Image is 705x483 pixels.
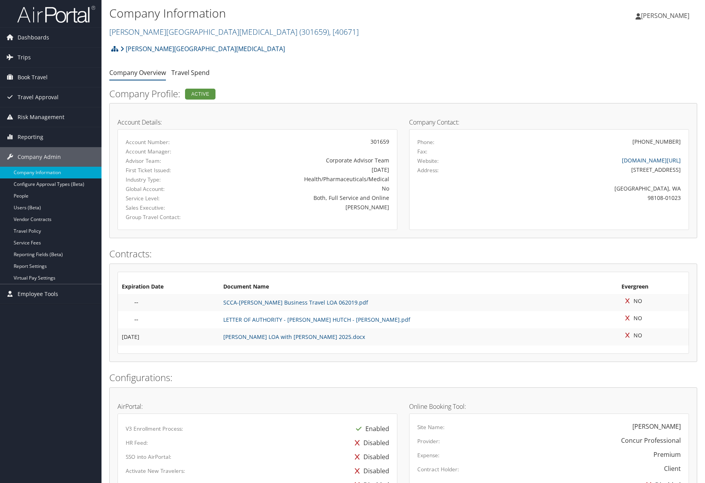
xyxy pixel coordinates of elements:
span: Risk Management [18,107,64,127]
h1: Company Information [109,5,501,21]
label: Service Level: [126,194,206,202]
span: , [ 40671 ] [329,27,359,37]
h4: Company Contact: [409,119,689,125]
span: ( 301659 ) [299,27,329,37]
a: Travel Spend [171,68,210,77]
label: V3 Enrollment Process: [126,425,183,433]
label: SSO into AirPortal: [126,453,171,461]
th: Evergreen [618,280,689,294]
label: Provider: [417,437,440,445]
label: Site Name: [417,423,445,431]
a: [PERSON_NAME][GEOGRAPHIC_DATA][MEDICAL_DATA] [120,41,285,57]
label: Global Account: [126,185,206,193]
div: [STREET_ADDRESS] [486,166,681,174]
label: Account Manager: [126,148,206,155]
a: [PERSON_NAME] [636,4,697,27]
label: Phone: [417,138,434,146]
a: [PERSON_NAME] LOA with [PERSON_NAME] 2025.docx [223,333,365,340]
label: Advisor Team: [126,157,206,165]
h2: Company Profile: [109,87,497,100]
span: Trips [18,48,31,67]
label: First Ticket Issued: [126,166,206,174]
label: Activate New Travelers: [126,467,185,475]
h4: Account Details: [117,119,397,125]
span: NO [621,314,642,322]
label: Sales Executive: [126,204,206,212]
div: [PERSON_NAME] [632,422,681,431]
span: Employee Tools [18,284,58,304]
span: NO [621,297,642,305]
a: SCCA-[PERSON_NAME] Business Travel LOA 062019.pdf [223,299,368,306]
a: Company Overview [109,68,166,77]
h2: Contracts: [109,247,697,260]
div: Both, Full Service and Online [217,194,389,202]
div: Client [664,464,681,473]
label: Contract Holder: [417,465,459,473]
a: [PERSON_NAME][GEOGRAPHIC_DATA][MEDICAL_DATA] [109,27,359,37]
div: Corporate Advisor Team [217,156,389,164]
div: 98108-01023 [486,194,681,202]
h2: Configurations: [109,371,697,384]
td: [DATE] [118,328,219,346]
img: airportal-logo.png [17,5,95,23]
span: Company Admin [18,147,61,167]
div: Premium [653,450,681,459]
label: HR Feed: [126,439,148,447]
div: Concur Professional [621,436,681,445]
span: [PERSON_NAME] [641,11,689,20]
label: Account Number: [126,138,206,146]
span: Dashboards [18,28,49,47]
div: Health/Pharmaceuticals/Medical [217,175,389,183]
div: Disabled [351,450,389,464]
h4: AirPortal: [117,403,397,410]
div: [PHONE_NUMBER] [632,137,681,146]
a: LETTER OF AUTHORITY - [PERSON_NAME] HUTCH - [PERSON_NAME].pdf [223,316,410,323]
span: -- [134,298,138,307]
span: NO [621,332,642,339]
label: Website: [417,157,439,165]
th: Document Name [219,280,618,294]
div: Active [185,89,215,100]
span: -- [134,315,138,324]
span: Travel Approval [18,87,59,107]
div: Disabled [351,436,389,450]
div: [PERSON_NAME] [217,203,389,211]
label: Group Travel Contact: [126,213,206,221]
label: Industry Type: [126,176,206,184]
span: Reporting [18,127,43,147]
div: 301659 [217,137,389,146]
h4: Online Booking Tool: [409,403,689,410]
div: [GEOGRAPHIC_DATA], WA [486,184,681,192]
label: Expense: [417,451,440,459]
div: [DATE] [217,166,389,174]
div: Disabled [351,464,389,478]
label: Fax: [417,148,427,155]
div: Enabled [352,422,389,436]
span: Book Travel [18,68,48,87]
div: No [217,184,389,192]
th: Expiration Date [118,280,219,294]
label: Address: [417,166,439,174]
a: [DOMAIN_NAME][URL] [622,157,681,164]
